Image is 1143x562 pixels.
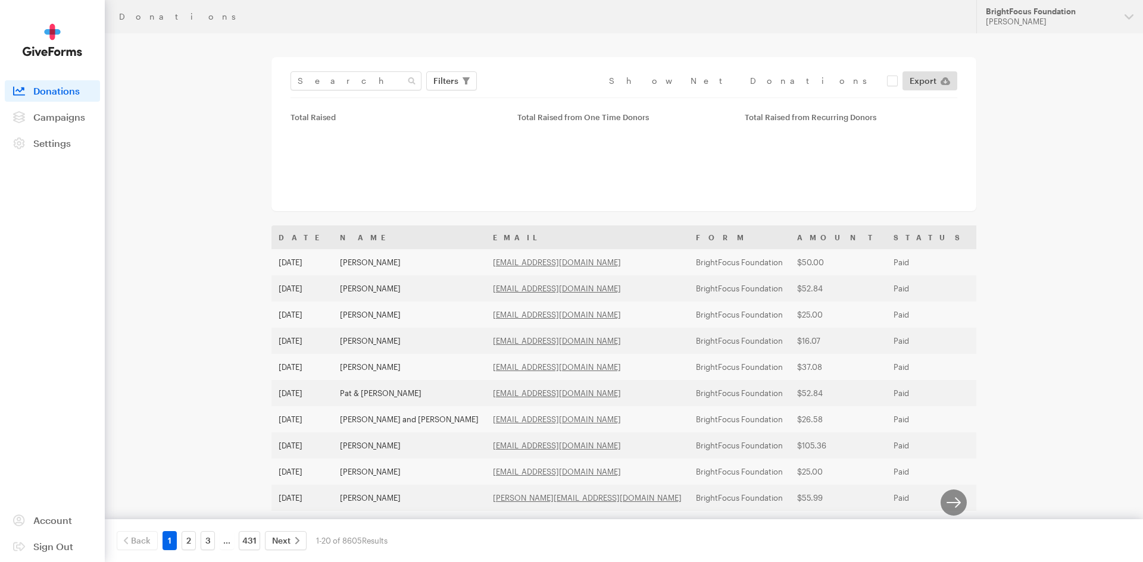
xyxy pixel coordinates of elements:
[272,533,291,548] span: Next
[790,406,886,432] td: $26.58
[271,485,333,511] td: [DATE]
[974,485,1110,511] td: One time
[493,441,621,450] a: [EMAIL_ADDRESS][DOMAIN_NAME]
[790,511,886,537] td: $21.32
[493,415,621,424] a: [EMAIL_ADDRESS][DOMAIN_NAME]
[974,249,1110,275] td: Monthly
[974,354,1110,380] td: One time
[493,362,621,372] a: [EMAIL_ADDRESS][DOMAIN_NAME]
[33,111,85,123] span: Campaigns
[974,380,1110,406] td: One time
[493,467,621,476] a: [EMAIL_ADDRESS][DOMAIN_NAME]
[333,380,486,406] td: Pat & [PERSON_NAME]
[689,459,790,485] td: BrightFocus Foundation
[745,112,957,122] div: Total Raised from Recurring Donors
[689,511,790,537] td: BrightFocus Foundation
[790,459,886,485] td: $25.00
[433,74,458,88] span: Filters
[33,137,71,149] span: Settings
[271,302,333,328] td: [DATE]
[5,510,100,531] a: Account
[291,112,503,122] div: Total Raised
[886,354,974,380] td: Paid
[886,432,974,459] td: Paid
[689,275,790,302] td: BrightFocus Foundation
[790,302,886,328] td: $25.00
[910,74,936,88] span: Export
[886,380,974,406] td: Paid
[886,406,974,432] td: Paid
[271,511,333,537] td: [DATE]
[886,459,974,485] td: Paid
[790,225,886,249] th: Amount
[886,275,974,302] td: Paid
[333,432,486,459] td: [PERSON_NAME]
[689,225,790,249] th: Form
[333,249,486,275] td: [PERSON_NAME]
[333,459,486,485] td: [PERSON_NAME]
[271,380,333,406] td: [DATE]
[33,541,73,552] span: Sign Out
[333,328,486,354] td: [PERSON_NAME]
[974,511,1110,537] td: Monthly
[986,17,1115,27] div: [PERSON_NAME]
[271,354,333,380] td: [DATE]
[333,302,486,328] td: [PERSON_NAME]
[271,328,333,354] td: [DATE]
[5,106,100,128] a: Campaigns
[271,225,333,249] th: Date
[886,511,974,537] td: Paid
[182,531,196,550] a: 2
[316,531,388,550] div: 1-20 of 8605
[790,249,886,275] td: $50.00
[689,406,790,432] td: BrightFocus Foundation
[493,310,621,319] a: [EMAIL_ADDRESS][DOMAIN_NAME]
[974,406,1110,432] td: One time
[271,406,333,432] td: [DATE]
[886,249,974,275] td: Paid
[271,459,333,485] td: [DATE]
[426,71,477,90] button: Filters
[291,71,421,90] input: Search Name & Email
[493,284,621,293] a: [EMAIL_ADDRESS][DOMAIN_NAME]
[362,536,388,545] span: Results
[493,388,621,398] a: [EMAIL_ADDRESS][DOMAIN_NAME]
[974,459,1110,485] td: One time
[5,536,100,557] a: Sign Out
[902,71,957,90] a: Export
[486,225,689,249] th: Email
[265,531,307,550] a: Next
[790,432,886,459] td: $105.36
[333,511,486,537] td: [PERSON_NAME]
[974,302,1110,328] td: Monthly
[333,406,486,432] td: [PERSON_NAME] and [PERSON_NAME]
[986,7,1115,17] div: BrightFocus Foundation
[689,249,790,275] td: BrightFocus Foundation
[974,275,1110,302] td: One time
[689,380,790,406] td: BrightFocus Foundation
[689,432,790,459] td: BrightFocus Foundation
[790,485,886,511] td: $55.99
[886,328,974,354] td: Paid
[333,275,486,302] td: [PERSON_NAME]
[974,432,1110,459] td: One time
[974,225,1110,249] th: Frequency
[271,249,333,275] td: [DATE]
[5,133,100,154] a: Settings
[517,112,730,122] div: Total Raised from One Time Donors
[886,485,974,511] td: Paid
[493,336,621,346] a: [EMAIL_ADDRESS][DOMAIN_NAME]
[689,302,790,328] td: BrightFocus Foundation
[689,485,790,511] td: BrightFocus Foundation
[790,328,886,354] td: $16.07
[974,328,1110,354] td: One time
[493,258,621,267] a: [EMAIL_ADDRESS][DOMAIN_NAME]
[271,275,333,302] td: [DATE]
[333,225,486,249] th: Name
[886,302,974,328] td: Paid
[333,354,486,380] td: [PERSON_NAME]
[239,531,260,550] a: 431
[790,275,886,302] td: $52.84
[271,432,333,459] td: [DATE]
[33,514,72,526] span: Account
